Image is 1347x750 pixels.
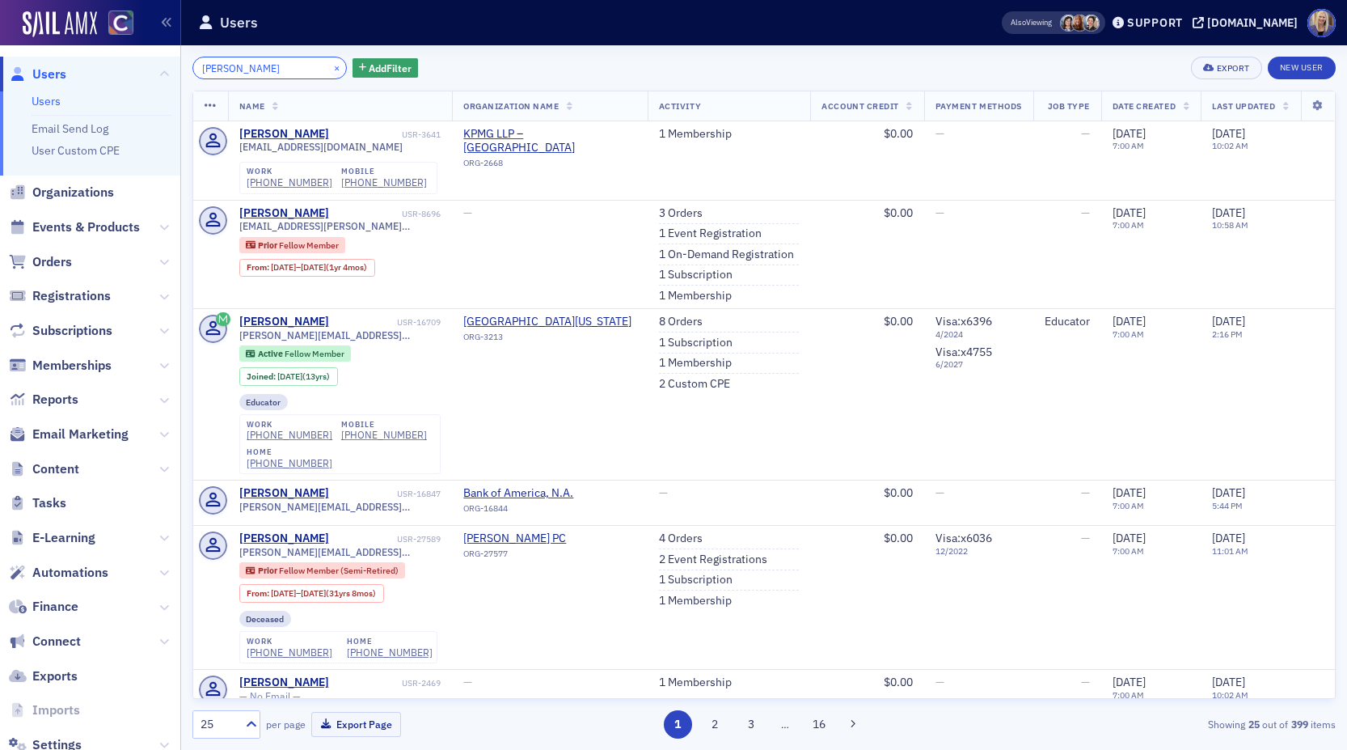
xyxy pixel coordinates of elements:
a: Bank of America, N.A. [463,486,610,501]
span: Exports [32,667,78,685]
time: 10:02 AM [1212,140,1248,151]
span: — [463,206,472,220]
div: [PHONE_NUMBER] [347,646,433,659]
span: Visa : x6396 [935,314,992,328]
div: ORG-3213 [463,332,631,348]
a: Organizations [9,184,114,201]
span: Carey PC [463,532,610,546]
time: 7:00 AM [1113,689,1144,701]
div: ORG-2668 [463,158,636,174]
span: Visa : x6036 [935,531,992,545]
button: AddFilter [353,58,419,78]
time: 7:00 AM [1113,140,1144,151]
span: — [1081,485,1090,500]
time: 7:00 AM [1113,219,1144,231]
time: 10:58 AM [1212,219,1248,231]
span: [DATE] [1113,531,1146,545]
div: [PERSON_NAME] [239,206,329,221]
span: [DATE] [301,261,326,273]
time: 7:00 AM [1113,500,1144,511]
button: 16 [805,710,834,739]
span: [DATE] [1212,485,1245,500]
div: Educator [1045,315,1090,329]
span: Registrations [32,287,111,305]
a: KPMG LLP – [GEOGRAPHIC_DATA] [463,127,636,155]
img: SailAMX [108,11,133,36]
span: $0.00 [884,531,913,545]
a: Orders [9,253,72,271]
span: — [935,675,944,689]
div: ORG-16844 [463,503,610,519]
div: From: 2018-03-12 00:00:00 [239,259,375,277]
span: [DATE] [277,371,302,382]
button: 2 [700,710,728,739]
a: 3 Orders [659,206,703,221]
span: $0.00 [884,485,913,500]
span: [PERSON_NAME][EMAIL_ADDRESS][PERSON_NAME][DOMAIN_NAME] [239,329,441,341]
div: USR-27589 [331,534,441,544]
a: [PERSON_NAME] PC [463,532,610,546]
span: — [463,675,472,689]
a: Exports [9,667,78,685]
a: [PHONE_NUMBER] [341,176,427,189]
div: – (1yr 4mos) [271,262,367,273]
span: — [1081,126,1090,141]
a: [PERSON_NAME] [239,315,329,329]
span: Pamela Galey-Coleman [1083,15,1100,32]
a: Email Marketing [9,426,129,443]
div: Joined: 2012-09-30 00:00:00 [239,367,338,385]
span: Viewing [1011,17,1052,28]
a: 1 Subscription [659,336,733,350]
a: 1 Event Registration [659,227,762,241]
span: [DATE] [1113,206,1146,220]
a: [PHONE_NUMBER] [247,457,332,469]
time: 7:00 AM [1113,545,1144,557]
a: Events & Products [9,218,140,236]
span: $0.00 [884,126,913,141]
button: 1 [664,710,692,739]
span: [EMAIL_ADDRESS][PERSON_NAME][DOMAIN_NAME] [239,220,441,232]
a: Prior Fellow Member (Semi-Retired) [246,566,398,576]
span: $0.00 [884,675,913,689]
div: Educator [239,394,289,410]
div: USR-3641 [331,129,441,140]
strong: 25 [1245,717,1262,731]
span: Prior [258,239,279,251]
div: Showing out of items [966,717,1336,731]
img: SailAMX [23,11,97,37]
span: Stacy Svendsen [1060,15,1077,32]
strong: 399 [1288,717,1311,731]
input: Search… [192,57,347,79]
span: $0.00 [884,206,913,220]
a: 1 On-Demand Registration [659,248,794,262]
h1: Users [220,13,258,32]
button: Export Page [311,712,401,737]
a: Imports [9,701,80,719]
span: Subscriptions [32,322,112,340]
div: Deceased [239,611,292,627]
a: Finance [9,598,78,616]
a: 1 Membership [659,356,732,371]
a: [PERSON_NAME] [239,532,329,546]
div: Active: Active: Fellow Member [239,345,352,362]
span: Fellow Member [285,348,344,359]
span: — [1081,675,1090,689]
a: 8 Orders [659,315,703,329]
span: … [774,717,796,731]
span: Orders [32,253,72,271]
a: Users [9,66,66,83]
a: [PHONE_NUMBER] [247,429,332,441]
span: [DATE] [1113,485,1146,500]
a: 4 Orders [659,532,703,546]
span: $0.00 [884,314,913,328]
span: Activity [659,100,701,112]
div: Prior: Prior: Fellow Member (Semi-Retired) [239,562,406,578]
div: USR-16847 [331,489,441,499]
a: 1 Membership [659,594,732,608]
a: [GEOGRAPHIC_DATA][US_STATE] [463,315,631,329]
